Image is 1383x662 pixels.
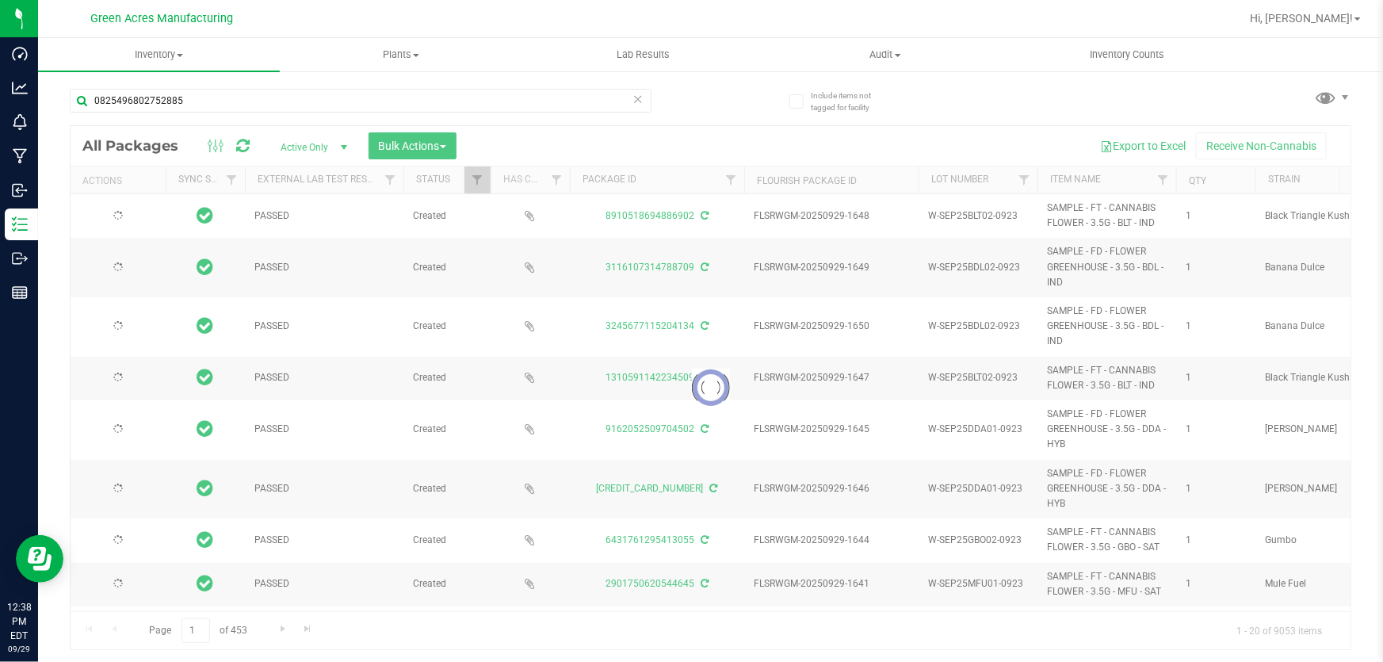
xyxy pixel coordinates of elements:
[280,38,521,71] a: Plants
[12,182,28,198] inline-svg: Inbound
[16,535,63,583] iframe: Resource center
[7,643,31,655] p: 09/29
[12,285,28,300] inline-svg: Reports
[1007,38,1248,71] a: Inventory Counts
[765,48,1005,62] span: Audit
[70,89,651,113] input: Search Package ID, Item Name, SKU, Lot or Part Number...
[632,89,644,109] span: Clear
[281,48,521,62] span: Plants
[12,114,28,130] inline-svg: Monitoring
[522,38,764,71] a: Lab Results
[90,12,233,25] span: Green Acres Manufacturing
[7,600,31,643] p: 12:38 PM EDT
[1250,12,1353,25] span: Hi, [PERSON_NAME]!
[1069,48,1186,62] span: Inventory Counts
[811,90,890,113] span: Include items not tagged for facility
[38,38,280,71] a: Inventory
[12,46,28,62] inline-svg: Dashboard
[38,48,280,62] span: Inventory
[12,148,28,164] inline-svg: Manufacturing
[12,80,28,96] inline-svg: Analytics
[595,48,691,62] span: Lab Results
[12,216,28,232] inline-svg: Inventory
[12,251,28,266] inline-svg: Outbound
[764,38,1006,71] a: Audit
